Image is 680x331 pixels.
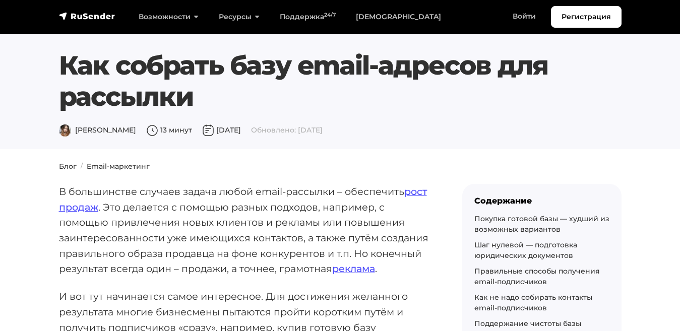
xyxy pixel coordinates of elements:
[209,7,270,27] a: Ресурсы
[474,214,609,234] a: Покупка готовой базы — худший из возможных вариантов
[59,125,136,135] span: [PERSON_NAME]
[324,12,336,18] sup: 24/7
[251,125,323,135] span: Обновлено: [DATE]
[270,7,346,27] a: Поддержка24/7
[129,7,209,27] a: Возможности
[59,11,115,21] img: RuSender
[474,267,600,286] a: Правильные способы получения email-подписчиков
[202,124,214,137] img: Дата публикации
[503,6,546,27] a: Войти
[332,262,375,275] a: реклама
[53,161,628,172] nav: breadcrumb
[59,50,574,113] h1: Как собрать базу email-адресов для рассылки
[77,161,150,172] li: Email-маркетинг
[346,7,451,27] a: [DEMOGRAPHIC_DATA]
[59,185,427,213] a: рост продаж
[474,293,592,312] a: Как не надо собирать контакты email-подписчиков
[551,6,622,28] a: Регистрация
[146,124,158,137] img: Время чтения
[202,125,241,135] span: [DATE]
[146,125,192,135] span: 13 минут
[474,196,609,206] div: Содержание
[59,162,77,171] a: Блог
[474,240,577,260] a: Шаг нулевой — подготовка юридических документов
[59,184,430,277] p: В большинстве случаев задача любой email-рассылки – обеспечить . Это делается с помощью разных по...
